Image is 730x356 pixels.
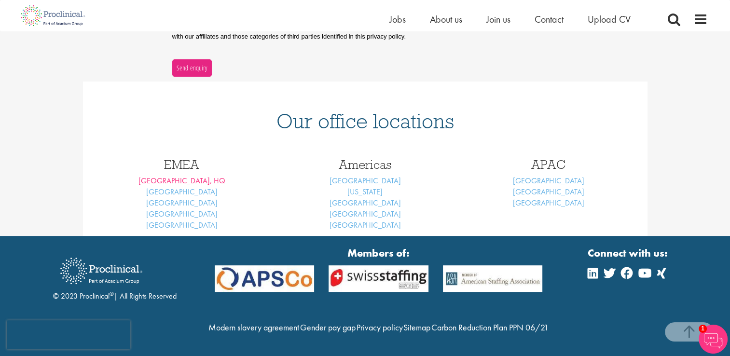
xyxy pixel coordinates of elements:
img: Proclinical Recruitment [53,251,150,291]
strong: Connect with us: [588,246,670,260]
a: Jobs [389,13,406,26]
a: [GEOGRAPHIC_DATA], HQ [138,176,225,186]
strong: Members of: [215,246,543,260]
a: [GEOGRAPHIC_DATA] [146,209,218,219]
img: Chatbot [699,325,728,354]
a: [GEOGRAPHIC_DATA] [146,220,218,230]
a: Join us [486,13,510,26]
a: Contact [535,13,564,26]
a: [US_STATE] [347,187,383,197]
sup: ® [110,290,114,298]
h3: Americas [281,158,450,171]
a: [GEOGRAPHIC_DATA] [146,187,218,197]
img: APSCo [436,265,550,292]
a: Privacy policy [356,322,402,333]
img: APSCo [321,265,436,292]
a: [GEOGRAPHIC_DATA] [330,176,401,186]
a: Carbon Reduction Plan PPN 06/21 [431,322,549,333]
span: Send enquiry [176,63,207,73]
a: [GEOGRAPHIC_DATA] [330,198,401,208]
a: [GEOGRAPHIC_DATA] [330,209,401,219]
h3: APAC [464,158,633,171]
h1: Our office locations [97,110,633,132]
a: [GEOGRAPHIC_DATA] [513,198,584,208]
a: About us [430,13,462,26]
p: You confirm that by submitting your personal data that you have read and understood our . We only... [172,24,558,41]
span: 1 [699,325,707,333]
a: Sitemap [403,322,430,333]
div: © 2023 Proclinical | All Rights Reserved [53,250,177,302]
a: [GEOGRAPHIC_DATA] [513,176,584,186]
a: [GEOGRAPHIC_DATA] [146,198,218,208]
h3: EMEA [97,158,266,171]
a: Modern slavery agreement [208,322,299,333]
img: APSCo [207,265,322,292]
iframe: reCAPTCHA [7,320,130,349]
a: Gender pay gap [300,322,356,333]
a: Upload CV [588,13,631,26]
a: [GEOGRAPHIC_DATA] [513,187,584,197]
button: Send enquiry [172,59,212,77]
a: [GEOGRAPHIC_DATA] [330,220,401,230]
